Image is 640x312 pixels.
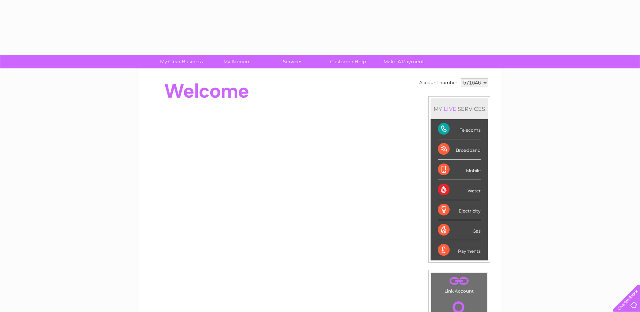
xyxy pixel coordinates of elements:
[417,76,459,89] td: Account number
[431,272,488,296] td: Link Account
[431,98,488,119] div: MY SERVICES
[433,275,485,287] a: .
[438,220,481,240] div: Gas
[438,200,481,220] div: Electricity
[318,55,378,68] a: Customer Help
[438,139,481,159] div: Broadband
[438,180,481,200] div: Water
[442,105,458,112] div: LIVE
[438,160,481,180] div: Mobile
[207,55,267,68] a: My Account
[438,240,481,260] div: Payments
[151,55,212,68] a: My Clear Business
[438,119,481,139] div: Telecoms
[374,55,434,68] a: Make A Payment
[262,55,323,68] a: Services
